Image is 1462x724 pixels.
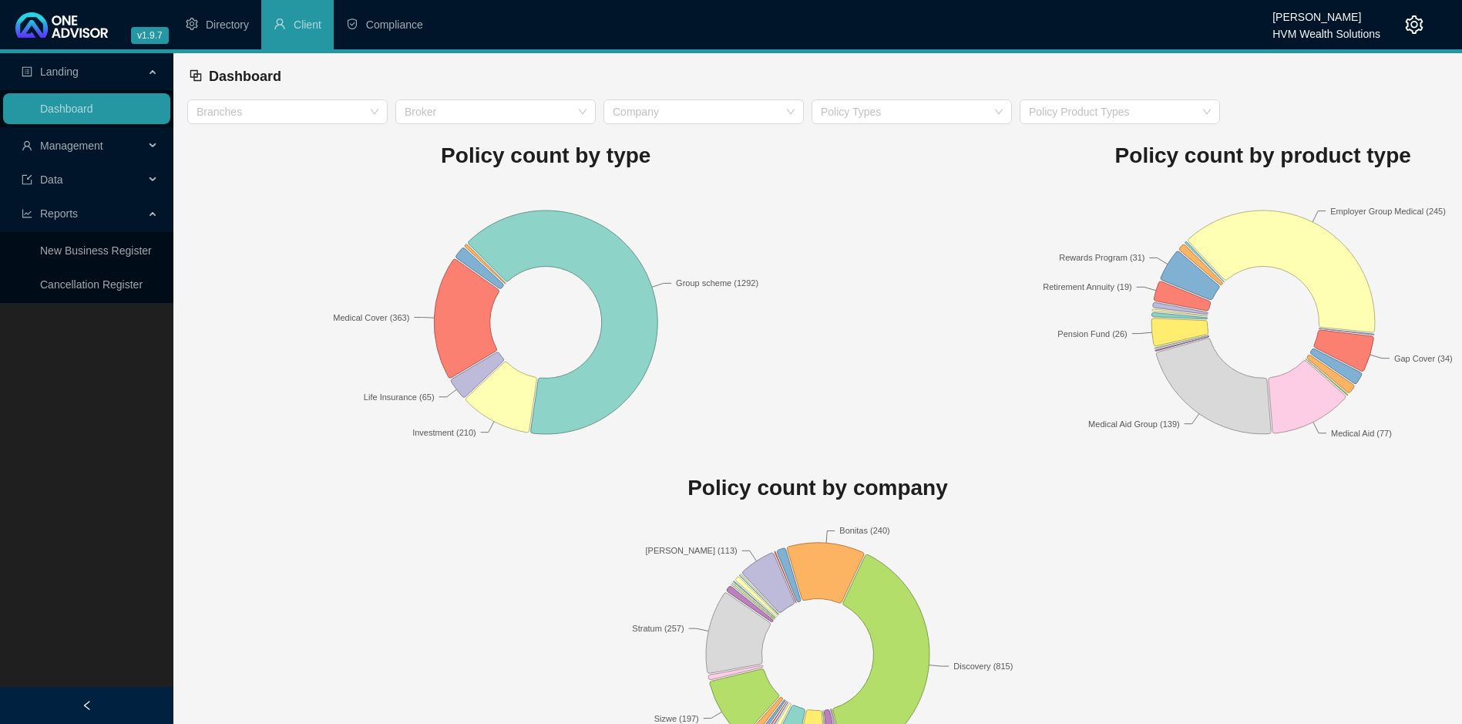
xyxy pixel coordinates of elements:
span: Client [294,19,321,31]
text: Gap Cover (34) [1394,353,1453,362]
text: Investment (210) [412,427,476,436]
text: Stratum (257) [632,624,684,633]
div: HVM Wealth Solutions [1272,21,1380,38]
text: Rewards Program (31) [1059,253,1144,262]
img: 2df55531c6924b55f21c4cf5d4484680-logo-light.svg [15,12,108,38]
span: user [274,18,286,30]
span: v1.9.7 [131,27,169,44]
text: [PERSON_NAME] (113) [646,546,738,555]
text: Discovery (815) [953,662,1013,671]
a: Dashboard [40,103,93,115]
span: Reports [40,207,78,220]
span: Dashboard [209,69,281,84]
span: setting [186,18,198,30]
text: Life Insurance (65) [364,392,435,401]
text: Medical Aid (77) [1331,428,1392,437]
span: setting [1405,15,1423,34]
span: Compliance [366,19,423,31]
span: Management [40,140,103,152]
span: Directory [206,19,249,31]
text: Medical Aid Group (139) [1088,419,1180,428]
text: Medical Cover (363) [333,312,409,322]
text: Group scheme (1292) [676,278,758,288]
span: Data [40,173,63,186]
text: Sizwe (197) [654,714,699,723]
text: Pension Fund (26) [1057,328,1128,338]
h1: Policy count by company [187,471,1448,505]
a: New Business Register [40,244,152,257]
text: Retirement Annuity (19) [1043,282,1132,291]
span: user [22,140,32,151]
span: left [82,700,92,711]
text: Employer Group Medical (245) [1330,206,1446,215]
div: [PERSON_NAME] [1272,4,1380,21]
span: line-chart [22,208,32,219]
span: import [22,174,32,185]
span: Landing [40,66,79,78]
span: profile [22,66,32,77]
text: Bonitas (240) [839,526,889,535]
span: block [189,69,203,83]
span: safety [346,18,358,30]
h1: Policy count by type [187,139,905,173]
a: Cancellation Register [40,278,143,291]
